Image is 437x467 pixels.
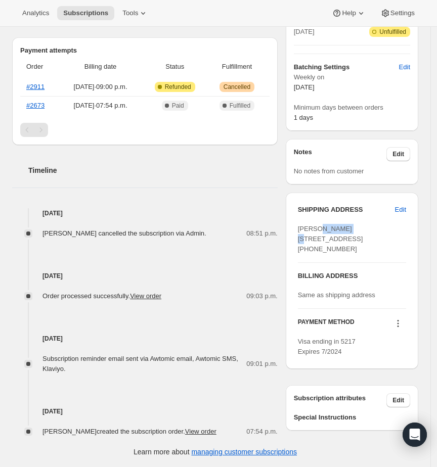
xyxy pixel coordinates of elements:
span: [DATE] [294,27,315,37]
span: Settings [390,9,415,17]
a: managing customer subscriptions [191,448,297,456]
span: Edit [392,396,404,404]
button: Edit [386,147,410,161]
h3: Notes [294,147,387,161]
span: Edit [399,62,410,72]
span: Tools [122,9,138,17]
span: 08:51 p.m. [246,228,277,239]
button: Settings [374,6,421,20]
span: Refunded [165,83,191,91]
span: No notes from customer [294,167,364,175]
span: Fulfilled [230,102,250,110]
span: Subscription reminder email sent via Awtomic email, Awtomic SMS, Klaviyo. [42,355,238,372]
h4: [DATE] [12,208,278,218]
h3: BILLING ADDRESS [298,271,406,281]
button: Help [326,6,372,20]
a: View order [130,292,161,300]
span: Help [342,9,356,17]
button: Subscriptions [57,6,114,20]
span: [PERSON_NAME] created the subscription order. [42,428,216,435]
span: [PERSON_NAME] [STREET_ADDRESS] [PHONE_NUMBER] [298,225,363,253]
span: 09:03 p.m. [246,291,277,301]
span: Cancelled [224,83,250,91]
span: Edit [392,150,404,158]
div: Open Intercom Messenger [403,423,427,447]
span: Fulfillment [210,62,263,72]
span: Analytics [22,9,49,17]
button: Edit [386,393,410,407]
h3: PAYMENT METHOD [298,318,355,332]
button: Edit [393,59,416,75]
h4: [DATE] [12,271,278,281]
span: [PERSON_NAME] cancelled the subscription via Admin. [42,229,206,237]
h4: [DATE] [12,334,278,344]
span: Paid [172,102,184,110]
button: Edit [389,202,412,218]
span: Minimum days between orders [294,103,410,113]
span: 07:54 p.m. [246,427,277,437]
span: 1 days [294,114,313,121]
h2: Payment attempts [20,45,270,56]
a: #2673 [26,102,45,109]
h2: Timeline [28,165,278,175]
span: Weekly on [294,72,410,82]
span: [DATE] [294,83,315,91]
span: Edit [395,205,406,215]
span: Status [145,62,204,72]
button: Tools [116,6,154,20]
h6: Batching Settings [294,62,399,72]
h4: [DATE] [12,406,278,416]
span: [DATE] · 09:00 p.m. [62,82,139,92]
span: Subscriptions [63,9,108,17]
span: 09:01 p.m. [246,359,277,369]
p: Learn more about [134,447,297,457]
span: [DATE] · 07:54 p.m. [62,101,139,111]
span: Same as shipping address [298,291,375,299]
nav: Pagination [20,123,270,137]
th: Order [20,56,59,78]
span: Unfulfilled [379,28,406,36]
span: Order processed successfully. [42,292,161,300]
h3: Subscription attributes [294,393,387,407]
a: #2911 [26,83,45,90]
button: Analytics [16,6,55,20]
h3: SHIPPING ADDRESS [298,205,395,215]
span: Visa ending in 5217 Expires 7/2024 [298,338,356,355]
a: View order [185,428,216,435]
span: Billing date [62,62,139,72]
span: Special Instructions [294,412,410,423]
